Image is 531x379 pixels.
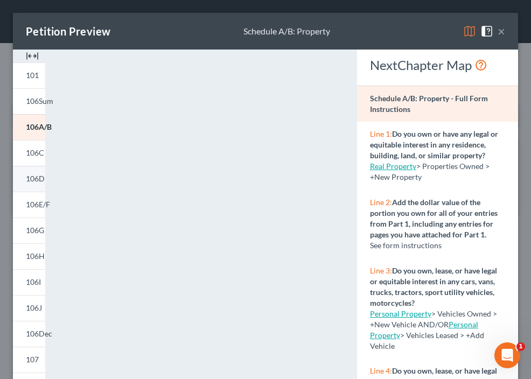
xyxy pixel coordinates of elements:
span: 106Dec [26,329,52,338]
span: 106G [26,226,44,235]
img: map-eea8200ae884c6f1103ae1953ef3d486a96c86aabb227e865a55264e3737af1f.svg [463,25,476,38]
strong: Schedule A/B: Property - Full Form Instructions [370,94,488,114]
a: 106Dec [13,321,45,347]
span: See form instructions [370,241,442,250]
a: 106Sum [13,88,45,114]
button: × [498,25,505,38]
a: 106A/B [13,114,45,140]
strong: Do you own or have any legal or equitable interest in any residence, building, land, or similar p... [370,129,498,160]
a: 106C [13,140,45,166]
span: 106E/F [26,200,50,209]
a: 106H [13,243,45,269]
span: > Vehicles Owned > +New Vehicle AND/OR [370,309,497,329]
span: > Vehicles Leased > +Add Vehicle [370,320,484,350]
span: 106Sum [26,96,53,106]
a: Personal Property [370,320,478,340]
div: Schedule A/B: Property [243,25,330,38]
a: 106D [13,166,45,192]
a: 106I [13,269,45,295]
div: NextChapter Map [370,57,505,74]
span: 107 [26,355,39,364]
a: 106G [13,217,45,243]
img: help-close-5ba153eb36485ed6c1ea00a893f15db1cb9b99d6cae46e1a8edb6c62d00a1a76.svg [480,25,493,38]
span: > Properties Owned > +New Property [370,162,490,181]
a: 101 [13,62,45,88]
span: Line 2: [370,198,392,207]
img: expand-e0f6d898513216a626fdd78e52531dac95497ffd26381d4c15ee2fc46db09dca.svg [26,50,39,62]
strong: Add the dollar value of the portion you own for all of your entries from Part 1, including any en... [370,198,498,239]
span: 106I [26,277,41,286]
div: Petition Preview [26,24,110,39]
strong: Do you own, lease, or have legal or equitable interest in any cars, vans, trucks, tractors, sport... [370,266,497,307]
span: 106H [26,251,45,261]
iframe: Intercom live chat [494,342,520,368]
span: 1 [516,342,525,351]
span: 101 [26,71,39,80]
a: 107 [13,347,45,373]
a: 106E/F [13,192,45,217]
a: 106J [13,295,45,321]
span: 106J [26,303,42,312]
a: Real Property [370,162,416,171]
span: Line 1: [370,129,392,138]
span: 106A/B [26,122,52,131]
span: 106C [26,148,44,157]
span: 106D [26,174,45,183]
a: Personal Property [370,309,431,318]
span: Line 4: [370,366,392,375]
span: Line 3: [370,266,392,275]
